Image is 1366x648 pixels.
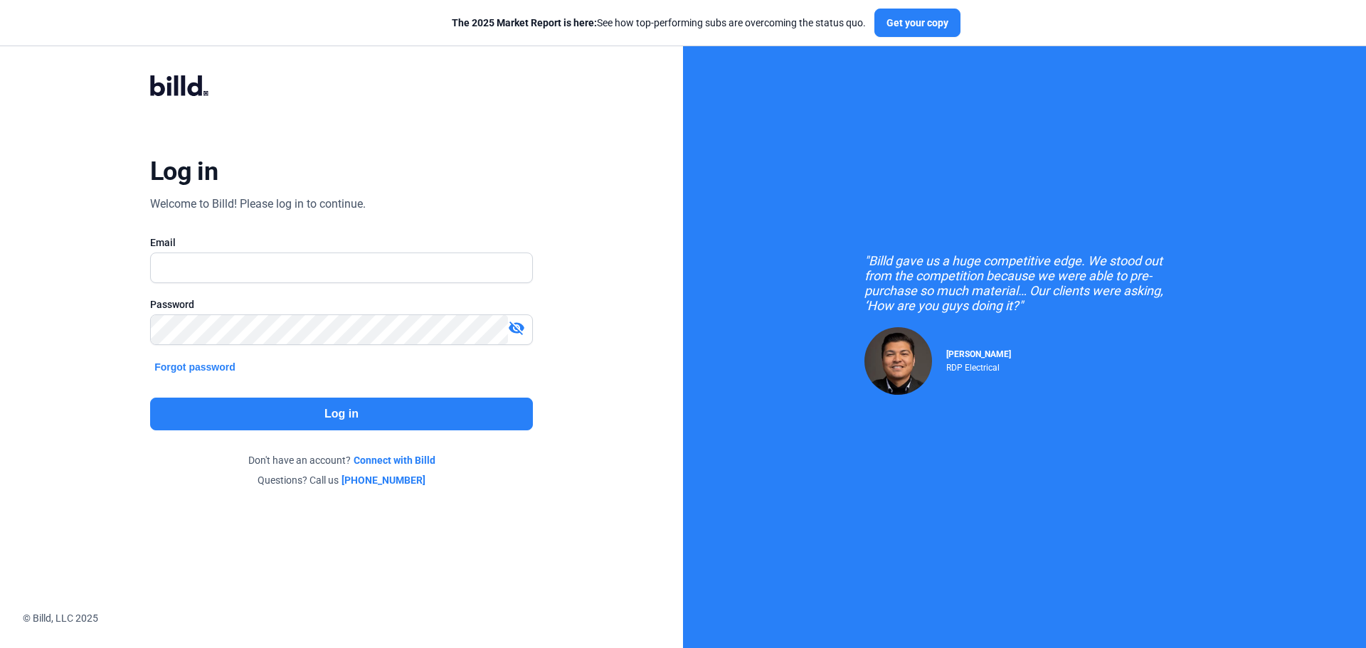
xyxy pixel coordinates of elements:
div: See how top-performing subs are overcoming the status quo. [452,16,866,30]
div: RDP Electrical [946,359,1011,373]
div: Password [150,297,533,312]
button: Forgot password [150,359,240,375]
button: Log in [150,398,533,430]
div: Email [150,235,533,250]
mat-icon: visibility_off [508,319,525,336]
span: The 2025 Market Report is here: [452,17,597,28]
div: Log in [150,156,218,187]
a: [PHONE_NUMBER] [341,473,425,487]
a: Connect with Billd [354,453,435,467]
img: Raul Pacheco [864,327,932,395]
div: Questions? Call us [150,473,533,487]
div: Don't have an account? [150,453,533,467]
div: Welcome to Billd! Please log in to continue. [150,196,366,213]
div: "Billd gave us a huge competitive edge. We stood out from the competition because we were able to... [864,253,1185,313]
button: Get your copy [874,9,960,37]
span: [PERSON_NAME] [946,349,1011,359]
